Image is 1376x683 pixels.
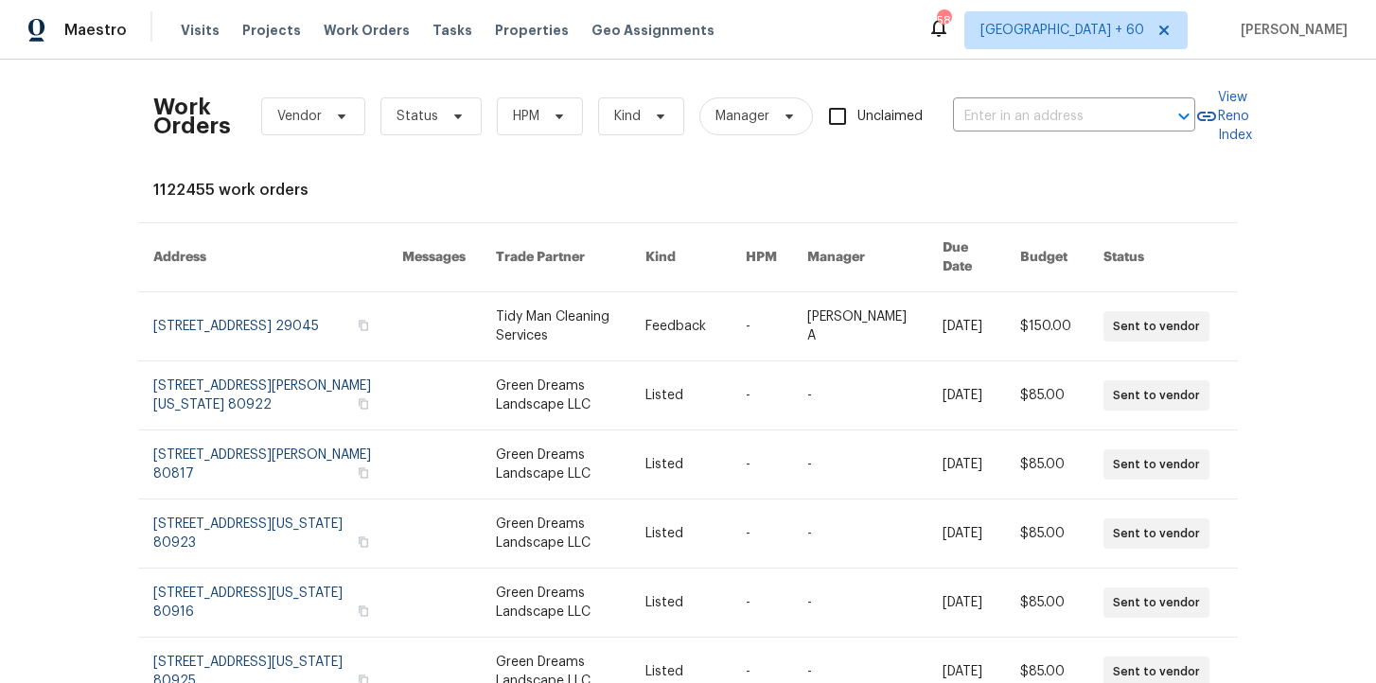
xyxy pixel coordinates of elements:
[1088,223,1238,292] th: Status
[731,569,792,638] td: -
[927,223,1005,292] th: Due Date
[138,223,387,292] th: Address
[153,97,231,135] h2: Work Orders
[153,181,1223,200] div: 1122455 work orders
[980,21,1144,40] span: [GEOGRAPHIC_DATA] + 60
[324,21,410,40] span: Work Orders
[1195,88,1252,145] a: View Reno Index
[481,361,630,430] td: Green Dreams Landscape LLC
[630,430,731,499] td: Listed
[355,534,372,551] button: Copy Address
[277,107,322,126] span: Vendor
[181,21,220,40] span: Visits
[630,361,731,430] td: Listed
[630,569,731,638] td: Listed
[1005,223,1088,292] th: Budget
[397,107,438,126] span: Status
[355,395,372,412] button: Copy Address
[355,603,372,620] button: Copy Address
[792,569,927,638] td: -
[64,21,127,40] span: Maestro
[1233,21,1348,40] span: [PERSON_NAME]
[731,223,792,292] th: HPM
[591,21,714,40] span: Geo Assignments
[792,223,927,292] th: Manager
[481,430,630,499] td: Green Dreams Landscape LLC
[242,21,301,40] span: Projects
[495,21,569,40] span: Properties
[481,223,630,292] th: Trade Partner
[857,107,923,127] span: Unclaimed
[792,499,927,569] td: -
[387,223,481,292] th: Messages
[614,107,641,126] span: Kind
[481,292,630,361] td: Tidy Man Cleaning Services
[731,430,792,499] td: -
[731,499,792,569] td: -
[432,24,472,37] span: Tasks
[481,499,630,569] td: Green Dreams Landscape LLC
[792,292,927,361] td: [PERSON_NAME] A
[937,11,950,30] div: 580
[630,499,731,569] td: Listed
[630,292,731,361] td: Feedback
[731,292,792,361] td: -
[792,361,927,430] td: -
[731,361,792,430] td: -
[953,102,1142,131] input: Enter in an address
[792,430,927,499] td: -
[481,569,630,638] td: Green Dreams Landscape LLC
[513,107,539,126] span: HPM
[1171,103,1197,130] button: Open
[715,107,769,126] span: Manager
[355,464,372,482] button: Copy Address
[355,317,372,334] button: Copy Address
[630,223,731,292] th: Kind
